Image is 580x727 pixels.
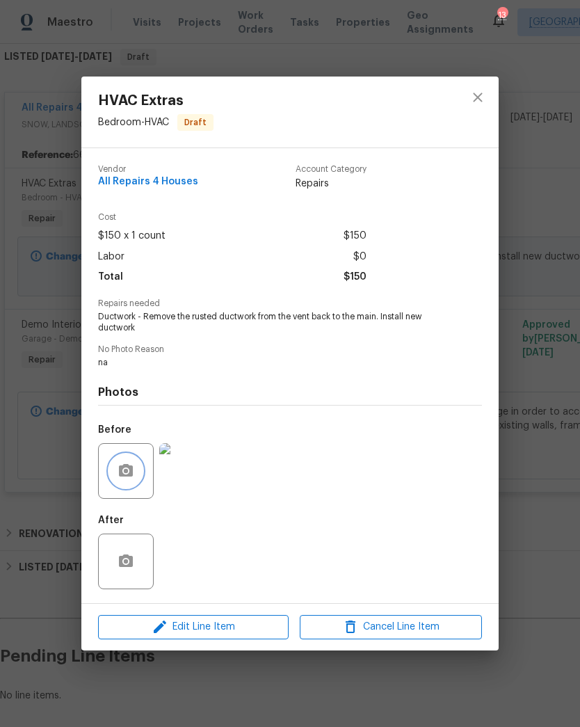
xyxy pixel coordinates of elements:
span: Bedroom - HVAC [98,118,169,127]
span: All Repairs 4 Houses [98,177,198,187]
span: Total [98,267,123,287]
span: No Photo Reason [98,345,482,354]
button: close [461,81,494,114]
span: Ductwork - Remove the rusted ductwork from the vent back to the main. Install new ductwork [98,311,444,335]
span: Repairs [296,177,366,191]
span: $150 [344,267,366,287]
span: Cost [98,213,366,222]
span: Repairs needed [98,299,482,308]
span: Account Category [296,165,366,174]
span: Labor [98,247,124,267]
h5: Before [98,425,131,435]
span: $0 [353,247,366,267]
span: $150 [344,226,366,246]
span: HVAC Extras [98,93,214,109]
span: na [98,357,444,369]
h4: Photos [98,385,482,399]
button: Cancel Line Item [300,615,482,639]
button: Edit Line Item [98,615,289,639]
span: Draft [179,115,212,129]
span: Cancel Line Item [304,618,478,636]
span: Vendor [98,165,198,174]
span: Edit Line Item [102,618,284,636]
span: $150 x 1 count [98,226,166,246]
h5: After [98,516,124,525]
